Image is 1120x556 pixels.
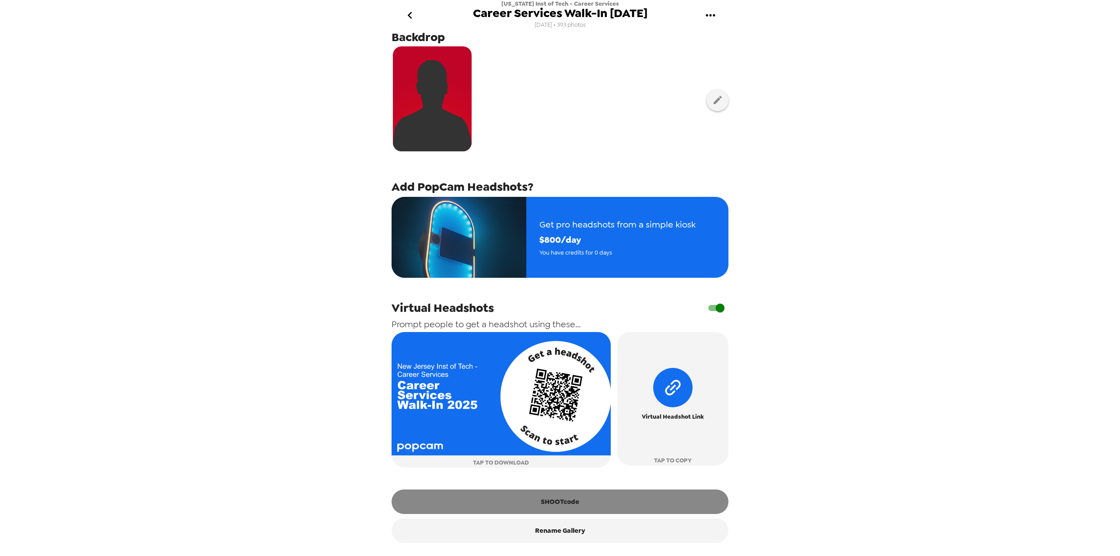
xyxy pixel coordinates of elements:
[392,300,494,316] span: Virtual Headshots
[392,197,526,278] img: popcam example
[393,46,472,151] img: silhouette
[392,29,445,45] span: Backdrop
[654,455,692,465] span: TAP TO COPY
[473,7,647,19] span: Career Services Walk-In [DATE]
[395,1,424,30] button: go back
[392,179,533,195] span: Add PopCam Headshots?
[539,248,696,258] span: You have credits for 0 days
[473,458,529,468] span: TAP TO DOWNLOAD
[392,332,611,468] button: TAP TO DOWNLOAD
[392,332,611,455] img: qr card
[535,19,586,31] span: [DATE] • 393 photos
[539,217,696,232] span: Get pro headshots from a simple kiosk
[392,197,728,278] button: Get pro headshots from a simple kiosk$800/dayYou have credits for 0 days
[392,318,581,330] span: Prompt people to get a headshot using these...
[696,1,724,30] button: gallery menu
[392,490,728,514] button: SHOOTcode
[392,518,728,543] button: Rename Gallery
[539,232,696,248] span: $ 800 /day
[617,332,728,465] button: Virtual Headshot LinkTAP TO COPY
[642,412,704,422] span: Virtual Headshot Link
